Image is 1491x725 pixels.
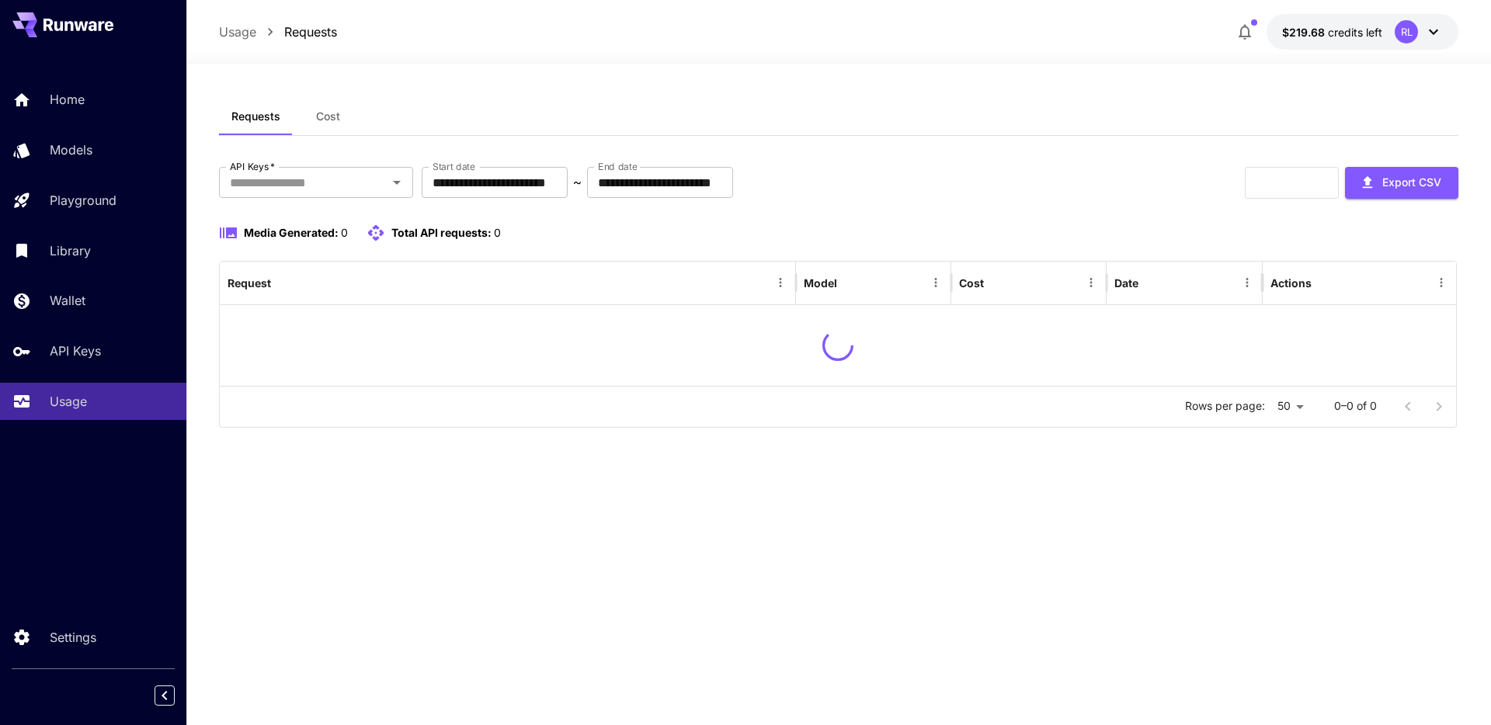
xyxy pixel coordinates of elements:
[316,109,340,123] span: Cost
[433,160,475,173] label: Start date
[50,628,96,647] p: Settings
[50,291,85,310] p: Wallet
[1270,276,1312,290] div: Actions
[770,272,791,293] button: Menu
[230,160,275,173] label: API Keys
[391,226,492,239] span: Total API requests:
[985,272,1007,293] button: Sort
[1282,24,1382,40] div: $219.67982
[1185,398,1265,414] p: Rows per page:
[959,276,984,290] div: Cost
[231,109,280,123] span: Requests
[925,272,947,293] button: Menu
[386,172,408,193] button: Open
[228,276,271,290] div: Request
[1282,26,1328,39] span: $219.68
[1271,395,1309,418] div: 50
[1236,272,1258,293] button: Menu
[1334,398,1377,414] p: 0–0 of 0
[1328,26,1382,39] span: credits left
[219,23,256,41] a: Usage
[839,272,860,293] button: Sort
[598,160,637,173] label: End date
[1080,272,1102,293] button: Menu
[1140,272,1162,293] button: Sort
[284,23,337,41] a: Requests
[50,392,87,411] p: Usage
[50,90,85,109] p: Home
[1267,14,1458,50] button: $219.67982RL
[494,226,501,239] span: 0
[50,342,101,360] p: API Keys
[50,140,92,159] p: Models
[273,272,294,293] button: Sort
[244,226,339,239] span: Media Generated:
[1395,20,1418,43] div: RL
[1345,167,1458,199] button: Export CSV
[1114,276,1138,290] div: Date
[155,685,175,706] button: Collapse sidebar
[219,23,337,41] nav: breadcrumb
[50,241,91,260] p: Library
[50,191,116,210] p: Playground
[804,276,837,290] div: Model
[573,173,582,192] p: ~
[1430,272,1452,293] button: Menu
[341,226,348,239] span: 0
[166,682,186,709] div: Collapse sidebar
